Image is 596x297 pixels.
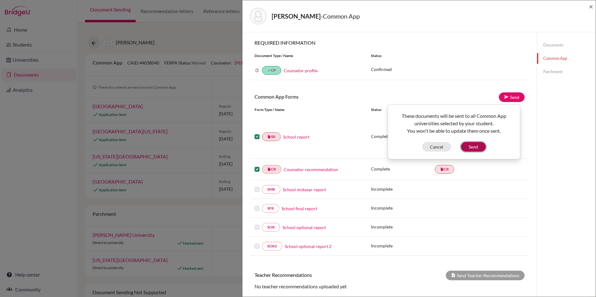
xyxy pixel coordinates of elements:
a: Counselor profile [284,68,318,73]
a: insert_drive_fileCR [262,165,281,174]
a: insert_drive_fileSR [262,132,281,141]
p: Complete [371,166,435,172]
h6: Teacher Recommendations [250,272,390,278]
div: Status [371,107,435,113]
h6: REQUIRED INFORMATION [250,40,529,46]
a: insert_drive_fileCR [435,165,454,174]
a: Parchment [537,66,596,77]
i: insert_drive_file [440,167,444,171]
a: School midyear report [283,186,326,193]
div: Status [366,53,529,59]
a: Send [499,92,525,102]
div: Send [388,104,520,159]
div: Send Teacher Recommendations [446,271,525,280]
a: SMR [262,185,280,194]
span: × [589,2,593,11]
a: School report [283,134,309,140]
button: Close [589,3,593,10]
span: - Common App [321,12,360,20]
a: School optional report 2 [285,243,332,250]
a: SFR [262,204,279,213]
p: Confirmed [371,66,525,73]
strong: [PERSON_NAME] [272,12,321,20]
a: Documents [537,40,596,51]
a: Counselor recommendation [284,166,338,173]
p: Incomplete [371,205,435,211]
a: School final report [282,205,317,212]
i: insert_drive_file [267,135,271,139]
button: Cancel [422,142,451,152]
p: Incomplete [371,224,435,230]
i: insert_drive_file [267,167,271,171]
p: Incomplete [371,186,435,192]
i: done [267,69,271,72]
p: Incomplete [371,242,435,249]
a: SOR2 [262,242,282,250]
div: No teacher recommendations uploaded yet [250,283,529,290]
div: Document Type / Name [250,53,366,59]
div: Form Type / Name [250,107,366,113]
a: School optional report [282,224,326,231]
button: Send [461,142,486,152]
a: Common App [537,53,596,64]
a: doneCP [262,66,281,75]
a: SOR [262,223,280,232]
p: These documents will be sent to all Common App universities selected by your student. You won't b... [393,112,515,135]
h6: Common App Forms [250,94,390,100]
p: Complete [371,133,435,140]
